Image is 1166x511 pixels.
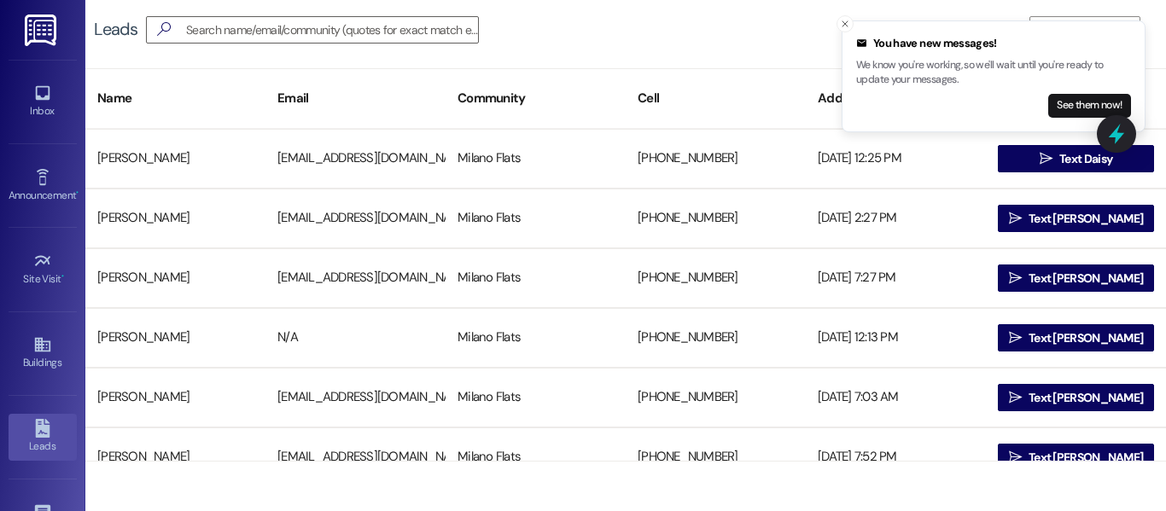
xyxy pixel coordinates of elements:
button: Text [PERSON_NAME] [998,444,1154,471]
i:  [1040,152,1052,165]
div: [PERSON_NAME] [85,261,265,295]
div: [PERSON_NAME] [85,380,265,415]
div: Email [265,78,446,119]
div: [PERSON_NAME] [85,440,265,474]
div: Milano Flats [446,440,626,474]
div: [PHONE_NUMBER] [626,142,806,176]
button: Text Daisy [998,145,1154,172]
div: [PHONE_NUMBER] [626,321,806,355]
div: [DATE] 12:25 PM [806,142,986,176]
span: • [61,270,64,282]
div: Added [806,78,986,119]
div: Milano Flats [446,321,626,355]
div: Name [85,78,265,119]
span: • [76,187,79,199]
div: [PERSON_NAME] [85,321,265,355]
div: [EMAIL_ADDRESS][DOMAIN_NAME] [265,380,446,415]
a: Inbox [9,78,77,125]
div: [EMAIL_ADDRESS][DOMAIN_NAME] [265,142,446,176]
img: ResiDesk Logo [25,15,60,46]
div: Community [446,78,626,119]
button: See them now! [1048,94,1131,118]
a: Site Visit • [9,247,77,293]
div: [EMAIL_ADDRESS][DOMAIN_NAME] [265,440,446,474]
button: Text [PERSON_NAME] [998,384,1154,411]
div: [PHONE_NUMBER] [626,380,806,415]
i:  [1009,450,1022,464]
div: Milano Flats [446,142,626,176]
p: We know you're working, so we'll wait until you're ready to update your messages. [856,58,1131,88]
button: Close toast [837,15,854,32]
i:  [150,20,178,38]
div: Milano Flats [446,201,626,235]
div: [DATE] 7:52 PM [806,440,986,474]
div: [PHONE_NUMBER] [626,261,806,295]
div: [DATE] 12:13 PM [806,321,986,355]
div: [PERSON_NAME] [85,142,265,176]
div: [DATE] 2:27 PM [806,201,986,235]
button: Text [PERSON_NAME] [998,205,1154,232]
a: Buildings [9,330,77,376]
div: [PHONE_NUMBER] [626,440,806,474]
div: N/A [265,321,446,355]
div: You have new messages! [856,35,1131,52]
div: [EMAIL_ADDRESS][DOMAIN_NAME] [265,261,446,295]
i:  [1009,212,1022,225]
i:  [1009,331,1022,345]
button: Text [PERSON_NAME] [998,324,1154,351]
span: Text [PERSON_NAME] [1029,210,1143,228]
div: Milano Flats [446,380,626,415]
div: Leads [94,20,137,38]
div: [DATE] 7:27 PM [806,261,986,295]
div: [PERSON_NAME] [85,201,265,235]
span: Text [PERSON_NAME] [1029,449,1143,467]
div: [EMAIL_ADDRESS][DOMAIN_NAME] [265,201,446,235]
i:  [1009,271,1022,285]
div: Milano Flats [446,261,626,295]
div: [PHONE_NUMBER] [626,201,806,235]
span: Text [PERSON_NAME] [1029,329,1143,347]
i:  [1009,391,1022,404]
div: Cell [626,78,806,119]
span: Text [PERSON_NAME] [1029,389,1143,407]
button: Text [PERSON_NAME] [998,264,1154,292]
span: Text [PERSON_NAME] [1029,270,1143,287]
input: Search name/email/community (quotes for exact match e.g. "John Smith") [186,18,478,42]
span: Text Daisy [1059,150,1112,168]
a: Leads [9,414,77,460]
div: [DATE] 7:03 AM [806,380,986,415]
